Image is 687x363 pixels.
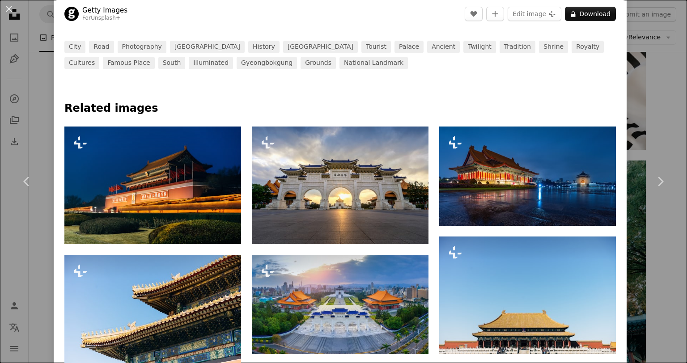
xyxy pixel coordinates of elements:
a: illuminated [189,57,233,69]
a: Chiang Kai Shek Memorial Hall at night in Taipei, Taiwan. [439,172,616,180]
button: Like [465,7,483,21]
a: palace [394,41,424,53]
a: national landmark [339,57,408,69]
a: a tall building with a sky in the background [64,309,241,317]
a: Next [633,139,687,224]
a: history [248,41,280,53]
a: a tall building with a sky background [439,291,616,299]
a: road [89,41,114,53]
a: shrine [539,41,568,53]
a: [GEOGRAPHIC_DATA] [283,41,358,53]
div: For [82,15,127,22]
a: cultures [64,57,99,69]
img: Chiang Kai Shek Memorial Hall at night in Taipei, Taiwan. [439,127,616,226]
a: Getty Images [82,6,127,15]
a: twilight [463,41,496,53]
a: city [64,41,85,53]
button: Download [565,7,616,21]
a: gyeongbokgung [237,57,297,69]
h4: Related images [64,101,616,116]
img: a building with a lot of lights on top of it [64,127,241,244]
button: Add to Collection [486,7,504,21]
a: ancient [427,41,460,53]
a: [GEOGRAPHIC_DATA] [170,41,245,53]
a: south [158,57,186,69]
img: a tall building with a sky background [439,236,616,354]
a: tourist [361,41,391,53]
a: famous place [103,57,154,69]
button: Edit image [508,7,561,21]
a: grounds [301,57,336,69]
img: Aerial view of Chiang Kai Shek Memorial Hall in Taipei, Taiwan. [252,255,428,354]
img: Go to Getty Images's profile [64,7,79,21]
a: photography [118,41,166,53]
a: Unsplash+ [91,15,120,21]
a: tradition [500,41,535,53]
a: Aerial view of Chiang Kai Shek Memorial Hall in Taipei, Taiwan. [252,300,428,308]
a: a building with a lot of lights on top of it [64,181,241,189]
img: Archway of Chiang Kai Shek Memorial Hall in Taipei, Taiwan. [252,127,428,244]
a: Archway of Chiang Kai Shek Memorial Hall in Taipei, Taiwan. [252,181,428,189]
a: royalty [572,41,604,53]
